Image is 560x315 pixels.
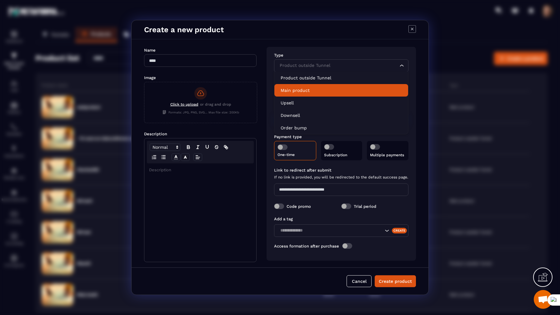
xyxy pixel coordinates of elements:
[274,224,408,237] div: Search for option
[200,102,231,108] span: or drag and drop
[162,110,239,114] span: Formats: JPG, PNG, SVG... Max file size: 200Kb
[347,275,372,287] button: Cancel
[278,227,383,234] input: Search for option
[144,75,156,80] label: Image
[274,175,408,179] span: If no link is provided, you will be redirected to the default success page.
[281,87,402,93] p: Main product
[370,153,405,157] p: Multiple payments
[274,134,302,139] label: Payment type
[278,62,398,69] input: Search for option
[144,132,167,136] label: Description
[144,25,224,34] h4: Create a new product
[274,53,283,57] label: Type
[274,217,293,221] label: Add a tag
[281,75,402,81] p: Product outside Tunnel
[287,204,311,208] label: Code promo
[274,243,339,248] label: Access formation after purchase
[392,228,407,233] div: Create
[170,102,198,107] span: Click to upload
[281,100,402,106] p: Upsell
[277,152,313,157] p: One-time
[534,290,552,309] div: Mở cuộc trò chuyện
[274,59,408,72] div: Search for option
[281,125,402,131] p: Order bump
[354,204,376,208] label: Trial period
[274,168,408,172] label: Link to redirect after submit
[281,112,402,118] p: Downsell
[375,275,416,287] button: Create product
[144,48,156,52] label: Name
[324,153,359,157] p: Subscription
